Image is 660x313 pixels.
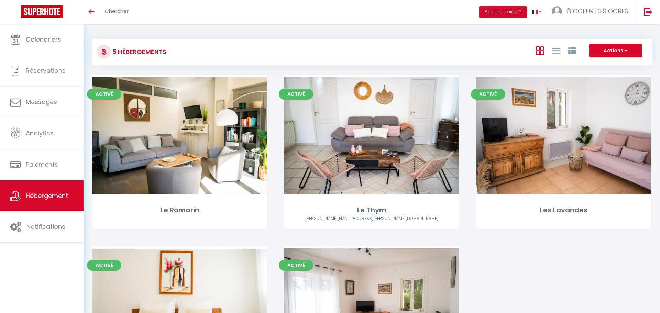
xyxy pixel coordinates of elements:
a: Vue en Box [536,45,544,56]
span: Activé [471,89,505,100]
img: ... [552,6,562,16]
span: Réservations [26,66,66,75]
img: logout [644,8,652,16]
button: Besoin d'aide ? [479,6,527,18]
span: Calendriers [26,35,61,44]
span: Ô COEUR DES OCRES [566,7,628,15]
span: Messages [26,98,57,106]
span: Hébergement [26,191,68,200]
h3: 5 Hébergements [111,44,166,59]
div: Le Thym [284,205,459,215]
span: Activé [279,260,313,271]
button: Actions [589,44,642,58]
span: Chercher [105,8,129,15]
div: Le Romarin [92,205,267,215]
span: Activé [279,89,313,100]
a: Vue par Groupe [568,45,576,56]
span: Activé [87,89,121,100]
a: Editer [351,128,392,142]
span: Analytics [26,129,54,137]
a: Vue en Liste [552,45,560,56]
div: Airbnb [284,215,459,222]
span: Notifications [26,222,65,231]
a: Editer [159,128,200,142]
span: Paiements [26,160,58,169]
a: Editer [543,128,584,142]
span: Activé [87,260,121,271]
img: Super Booking [21,5,63,18]
div: Les Lavandes [476,205,651,215]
